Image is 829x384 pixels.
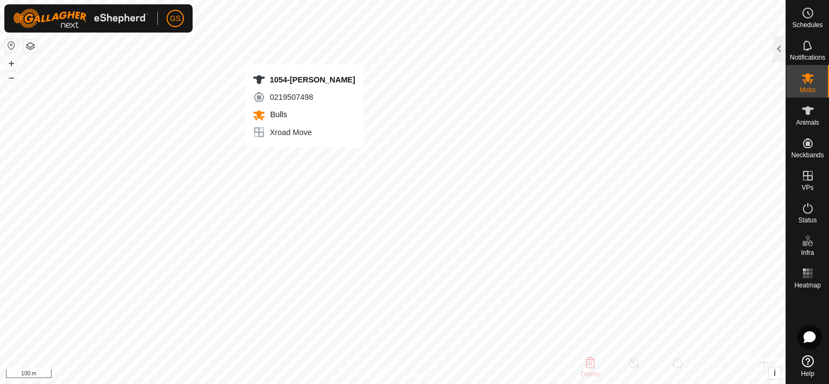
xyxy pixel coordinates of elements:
button: – [5,71,18,84]
button: Map Layers [24,40,37,53]
div: Xroad Move [252,126,355,139]
button: Reset Map [5,39,18,52]
span: Heatmap [794,282,821,289]
span: Bulls [267,110,287,119]
span: Notifications [790,54,825,61]
button: i [769,367,781,379]
a: Contact Us [404,370,436,380]
div: 0219507498 [252,91,355,104]
div: 1054-[PERSON_NAME] [252,73,355,86]
span: Animals [796,119,819,126]
span: Mobs [800,87,815,93]
img: Gallagher Logo [13,9,149,28]
button: + [5,57,18,70]
a: Help [786,351,829,381]
a: Privacy Policy [350,370,391,380]
span: GS [170,13,181,24]
span: VPs [801,184,813,191]
span: Status [798,217,817,223]
span: Neckbands [791,152,824,158]
span: Help [801,370,814,377]
span: i [774,368,776,377]
span: Schedules [792,22,822,28]
span: Infra [801,249,814,256]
